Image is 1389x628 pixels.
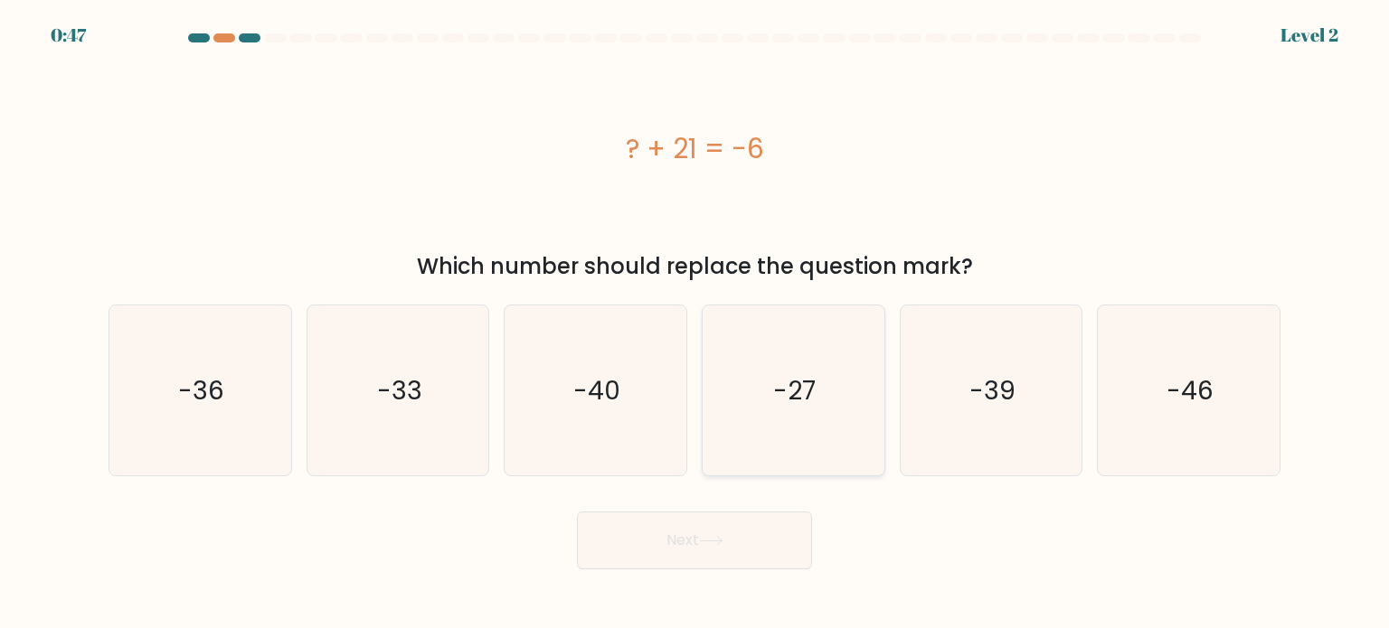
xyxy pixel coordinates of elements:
text: -46 [1167,371,1214,408]
text: -40 [574,371,621,408]
button: Next [577,511,812,569]
text: -39 [969,371,1016,408]
div: 0:47 [51,22,86,49]
text: -33 [377,371,422,408]
div: ? + 21 = -6 [109,128,1280,169]
text: -36 [179,371,225,408]
div: Level 2 [1280,22,1338,49]
text: -27 [774,371,817,408]
div: Which number should replace the question mark? [119,250,1270,283]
